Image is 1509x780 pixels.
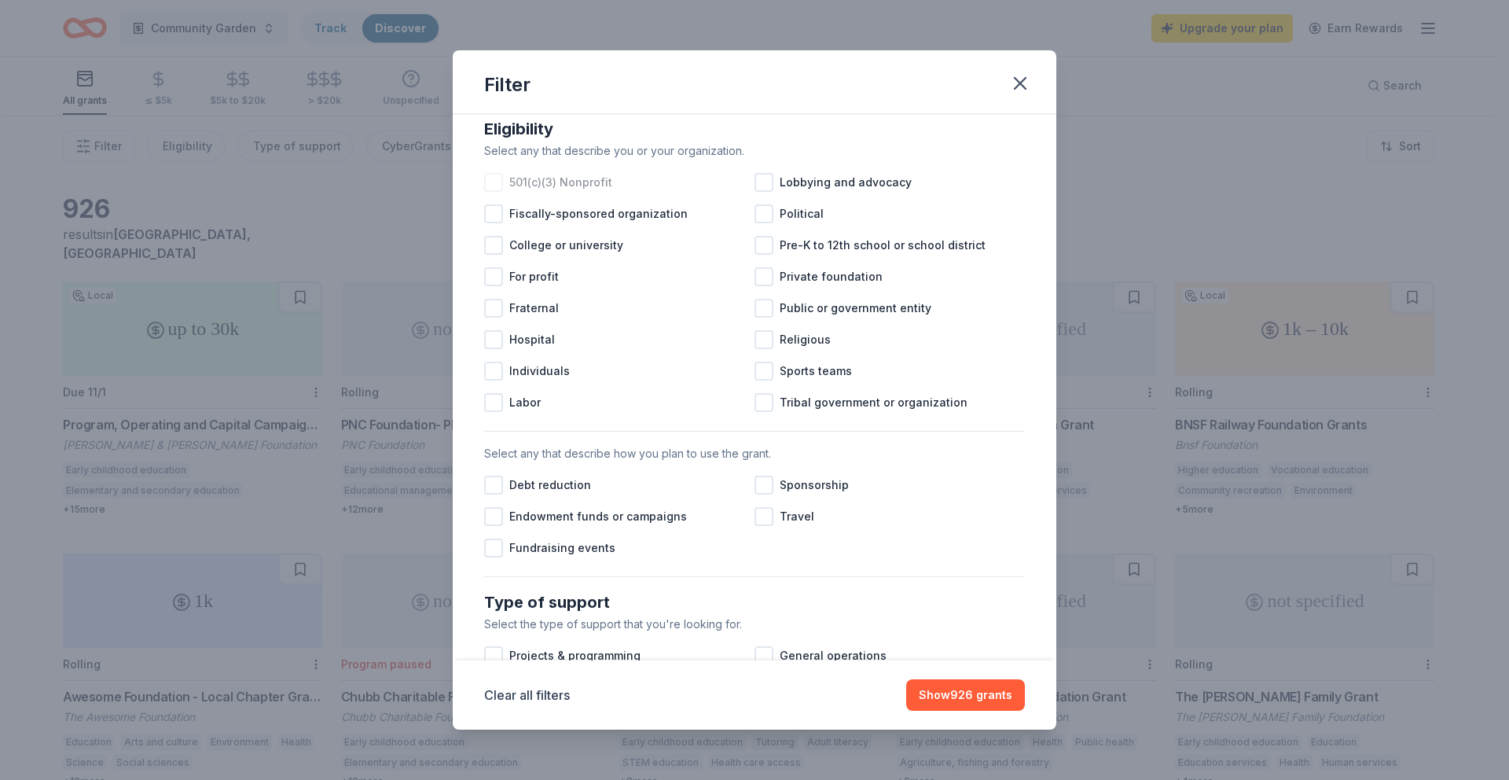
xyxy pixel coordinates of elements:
span: Individuals [509,362,570,381]
span: For profit [509,267,559,286]
span: Labor [509,393,541,412]
span: Endowment funds or campaigns [509,507,687,526]
span: Fiscally-sponsored organization [509,204,688,223]
button: Clear all filters [484,686,570,705]
button: Show926 grants [906,679,1025,711]
span: Pre-K to 12th school or school district [780,236,986,255]
span: Travel [780,507,814,526]
span: Fraternal [509,299,559,318]
span: College or university [509,236,623,255]
div: Select any that describe you or your organization. [484,142,1025,160]
span: Lobbying and advocacy [780,173,912,192]
span: Political [780,204,824,223]
span: Projects & programming [509,646,641,665]
span: 501(c)(3) Nonprofit [509,173,612,192]
div: Select any that describe how you plan to use the grant. [484,444,1025,463]
div: Filter [484,72,531,97]
div: Type of support [484,590,1025,615]
span: Hospital [509,330,555,349]
span: Fundraising events [509,539,615,557]
span: Religious [780,330,831,349]
span: Public or government entity [780,299,931,318]
span: General operations [780,646,887,665]
div: Select the type of support that you're looking for. [484,615,1025,634]
span: Sponsorship [780,476,849,495]
span: Private foundation [780,267,883,286]
div: Eligibility [484,116,1025,142]
span: Debt reduction [509,476,591,495]
span: Sports teams [780,362,852,381]
span: Tribal government or organization [780,393,967,412]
